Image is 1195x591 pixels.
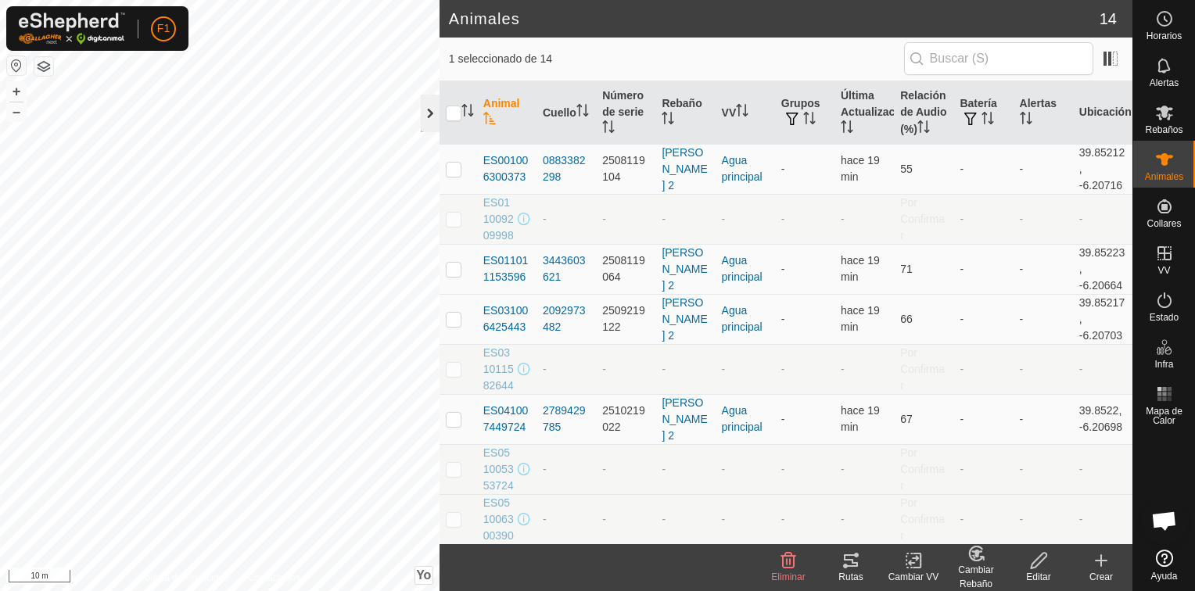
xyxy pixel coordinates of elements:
[722,363,726,375] app-display-virtual-paddock-transition: -
[953,294,1013,344] td: -
[900,89,946,135] font: Relación de Audio (%)
[1073,194,1132,244] td: -
[602,152,649,185] div: 2508119104
[775,444,834,494] td: -
[900,446,945,492] span: Por Confirmar
[602,361,649,378] div: -
[1014,494,1073,544] td: -
[483,495,515,544] span: ES051006300390
[900,313,913,325] span: 66
[722,404,763,433] a: Agua principal
[953,194,1013,244] td: -
[483,403,530,435] span: ES041007449724
[841,254,880,283] span: 23 sept 2025, 11:36
[1014,194,1073,244] td: -
[775,344,834,394] td: -
[602,303,649,335] div: 2509219122
[416,568,431,582] span: Yo
[841,304,880,333] span: 23 sept 2025, 11:36
[1014,344,1073,394] td: -
[900,163,913,175] span: 55
[602,211,649,227] div: -
[771,571,805,582] span: Eliminar
[722,254,763,283] a: Agua principal
[953,444,1013,494] td: -
[722,463,726,475] app-display-virtual-paddock-transition: -
[945,563,1007,591] div: Cambiar Rebaño
[543,403,590,435] div: 2789429785
[483,445,515,494] span: ES051005353724
[1073,494,1132,544] td: -
[722,106,737,119] font: VV
[576,106,589,119] p-sorticon: Activar para ordenar
[953,344,1013,394] td: -
[841,89,911,118] font: Última Actualización
[1100,7,1117,30] span: 14
[1157,266,1170,275] span: VV
[157,20,170,37] span: F1
[483,152,530,185] span: ES001006300373
[483,195,515,244] span: ES011009209998
[900,496,945,542] span: Por Confirmar
[775,294,834,344] td: -
[662,97,702,109] font: Rebaño
[953,394,1013,444] td: -
[449,51,904,67] span: 1 seleccionado de 14
[662,511,709,528] div: -
[602,403,649,435] div: 2510219022
[1070,570,1132,584] div: Crear
[1020,114,1032,127] p-sorticon: Activar para ordenar
[662,395,709,444] div: [PERSON_NAME] 2
[662,114,674,127] p-sorticon: Activar para ordenar
[662,361,709,378] div: -
[602,253,649,285] div: 2508119064
[1150,313,1179,322] span: Estado
[722,304,763,333] a: Agua principal
[1147,31,1182,41] span: Horarios
[1079,246,1125,292] font: 39.85223, -6.20664
[781,97,820,109] font: Grupos
[1014,294,1073,344] td: -
[1014,144,1073,194] td: -
[543,461,590,478] div: -
[543,152,590,185] div: 0883382298
[461,106,474,119] p-sorticon: Activar para ordenar
[841,213,845,225] span: -
[662,145,709,194] div: [PERSON_NAME] 2
[662,245,709,294] div: [PERSON_NAME] 2
[662,461,709,478] div: -
[1079,146,1125,192] font: 39.85212, -6.20716
[483,303,530,335] span: ES031006425443
[138,571,228,585] a: Política de Privacidad
[1133,543,1195,587] a: Ayuda
[736,106,748,119] p-sorticon: Activar para ordenar
[803,114,816,127] p-sorticon: Activar para ordenar
[543,361,590,378] div: -
[543,211,590,227] div: -
[1150,78,1179,88] span: Alertas
[820,570,882,584] div: Rutas
[602,461,649,478] div: -
[449,9,1100,28] h2: Animales
[722,513,726,525] app-display-virtual-paddock-transition: -
[543,253,590,285] div: 3443603621
[722,154,763,183] a: Agua principal
[602,511,649,528] div: -
[775,144,834,194] td: -
[1145,172,1183,181] span: Animales
[1154,360,1173,369] span: Infra
[1007,570,1070,584] div: Editar
[483,253,530,285] span: ES011011153596
[841,123,853,135] p-sorticon: Activar para ordenar
[543,106,576,119] font: Cuello
[662,295,709,344] div: [PERSON_NAME] 2
[1014,244,1073,294] td: -
[917,123,930,135] p-sorticon: Activar para ordenar
[543,303,590,335] div: 2092973482
[904,42,1093,75] input: Buscar (S)
[841,404,880,433] span: 23 sept 2025, 11:36
[953,144,1013,194] td: -
[1079,106,1132,118] font: Ubicación
[483,345,515,394] span: ES031011582644
[1014,444,1073,494] td: -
